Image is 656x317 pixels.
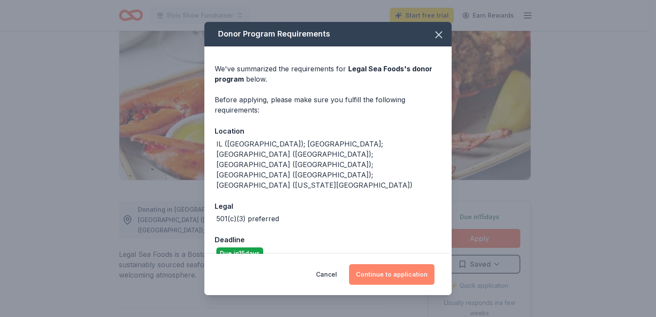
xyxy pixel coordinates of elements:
[215,234,441,245] div: Deadline
[216,213,279,224] div: 501(c)(3) preferred
[216,139,441,190] div: IL ([GEOGRAPHIC_DATA]); [GEOGRAPHIC_DATA]; [GEOGRAPHIC_DATA] ([GEOGRAPHIC_DATA]); [GEOGRAPHIC_DAT...
[349,264,434,285] button: Continue to application
[204,22,452,46] div: Donor Program Requirements
[316,264,337,285] button: Cancel
[215,201,441,212] div: Legal
[216,247,263,259] div: Due in 15 days
[215,64,441,84] div: We've summarized the requirements for below.
[215,94,441,115] div: Before applying, please make sure you fulfill the following requirements:
[215,125,441,137] div: Location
